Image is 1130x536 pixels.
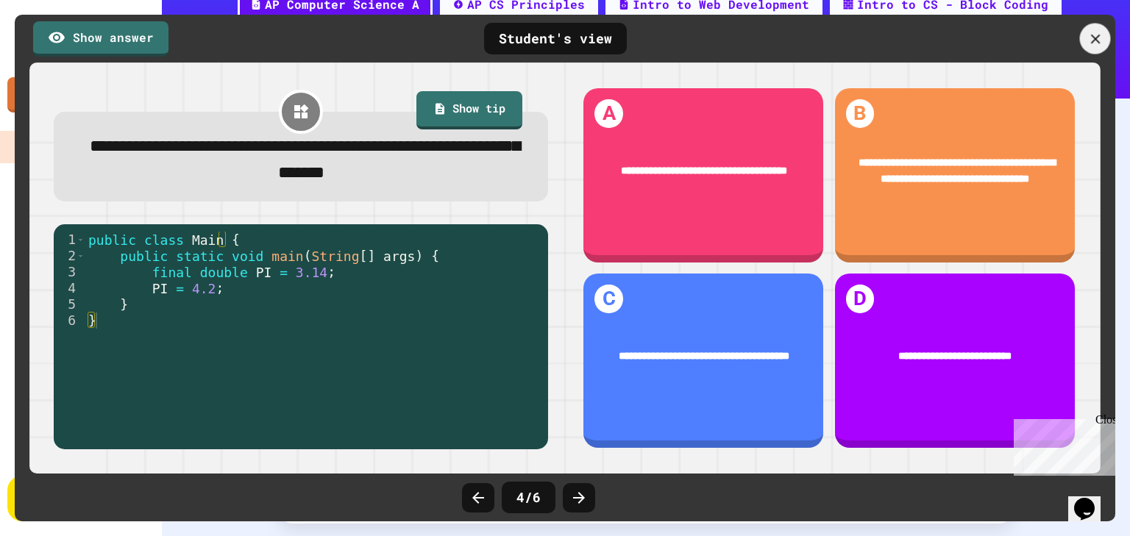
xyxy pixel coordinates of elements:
[1008,413,1115,476] iframe: chat widget
[33,21,168,57] a: Show answer
[416,91,522,129] a: Show tip
[54,264,85,280] div: 3
[594,285,622,312] h1: C
[54,232,85,248] div: 1
[54,312,85,329] div: 6
[484,23,627,54] div: Student's view
[502,482,555,513] div: 4 / 6
[594,99,622,127] h1: A
[77,232,85,248] span: Toggle code folding, rows 1 through 6
[54,296,85,312] div: 5
[77,248,85,264] span: Toggle code folding, rows 2 through 5
[6,6,102,93] div: Chat with us now!Close
[1068,477,1115,521] iframe: chat widget
[846,99,874,127] h1: B
[54,248,85,264] div: 2
[54,280,85,296] div: 4
[846,285,874,312] h1: D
